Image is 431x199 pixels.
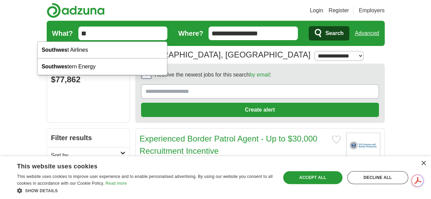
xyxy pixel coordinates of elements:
[47,50,310,59] h1: Southwest Jobs in [GEOGRAPHIC_DATA], [GEOGRAPHIC_DATA]
[249,72,270,78] a: by email
[52,28,73,38] label: What?
[309,26,349,40] button: Search
[328,6,349,15] a: Register
[17,174,273,186] span: This website uses cookies to improve user experience and to enable personalised advertising. By u...
[347,171,408,184] div: Decline all
[47,129,129,147] h2: Filter results
[51,73,125,86] div: $77,862
[178,28,203,38] label: Where?
[42,64,67,69] strong: Southwes
[141,103,379,117] button: Create alert
[283,171,342,184] div: Accept all
[25,188,58,193] span: Show details
[325,27,343,40] span: Search
[140,134,318,155] a: Experienced Border Patrol Agent - Up to $30,000 Recruitment Incentive
[355,27,379,40] a: Advanced
[51,151,120,160] h2: Sort by
[155,71,271,79] span: Receive the newest jobs for this search :
[359,6,385,15] a: Employers
[17,160,256,170] div: This website uses cookies
[37,42,167,59] div: t Airlines
[310,6,323,15] a: Login
[47,3,105,18] img: Adzuna logo
[17,187,273,194] div: Show details
[37,59,167,75] div: tern Energy
[106,181,127,186] a: Read more, opens a new window
[332,135,341,144] button: Add to favorite jobs
[421,161,426,166] div: Close
[42,47,67,53] strong: Southwes
[47,147,129,164] a: Sort by
[346,133,380,158] img: U.S. Customs and Border Protection logo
